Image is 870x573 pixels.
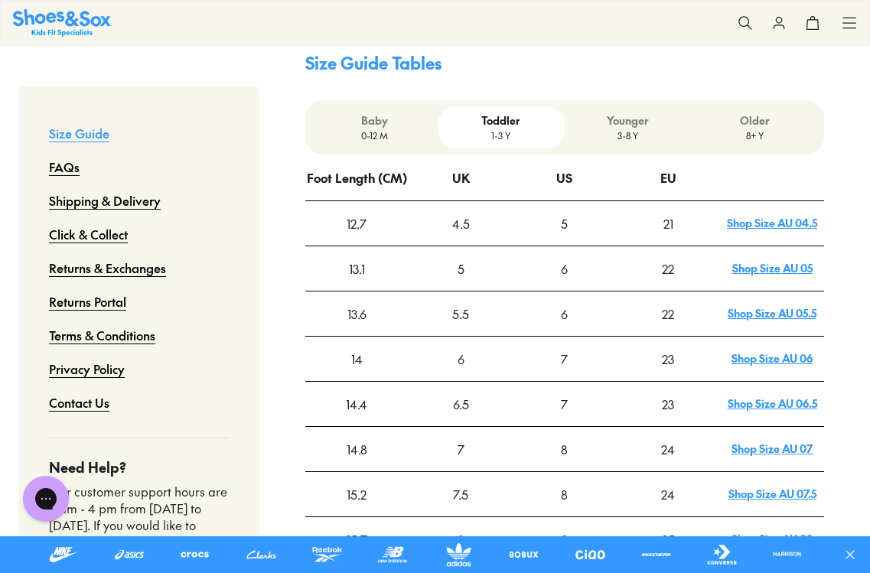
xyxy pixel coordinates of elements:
[732,260,813,275] a: Shop Size AU 05
[617,518,720,561] div: 25
[617,292,720,335] div: 22
[49,386,109,419] a: Contact Us
[556,156,572,199] div: US
[306,337,409,380] div: 14
[318,129,432,142] p: 0-12 M
[13,9,111,36] img: SNS_Logo_Responsive.svg
[306,518,409,561] div: 15.7
[727,215,817,230] a: Shop Size AU 04.5
[318,112,432,129] p: Baby
[452,156,470,199] div: UK
[49,184,161,217] a: Shipping & Delivery
[409,518,512,561] div: 8
[513,473,616,516] div: 8
[49,352,125,386] a: Privacy Policy
[409,202,512,245] div: 4.5
[409,473,512,516] div: 7.5
[306,247,409,290] div: 13.1
[728,305,816,321] a: Shop Size AU 05.5
[13,9,111,36] a: Shoes & Sox
[617,428,720,470] div: 24
[444,129,559,142] p: 1-3 Y
[409,428,512,470] div: 7
[617,247,720,290] div: 22
[617,202,720,245] div: 21
[306,428,409,470] div: 14.8
[444,112,559,129] p: Toddler
[571,112,686,129] p: Younger
[513,428,616,470] div: 8
[49,217,128,251] a: Click & Collect
[307,156,407,199] div: Foot Length (CM)
[728,486,816,501] a: Shop Size AU 07.5
[513,247,616,290] div: 6
[49,285,126,318] a: Returns Portal
[15,470,77,527] iframe: Gorgias live chat messenger
[49,457,229,477] h4: Need Help?
[306,292,409,335] div: 13.6
[513,292,616,335] div: 6
[409,337,512,380] div: 6
[305,50,824,76] h4: Size Guide Tables
[49,116,109,150] a: Size Guide
[617,337,720,380] div: 23
[617,383,720,425] div: 23
[513,518,616,561] div: 9
[306,473,409,516] div: 15.2
[409,247,512,290] div: 5
[513,202,616,245] div: 5
[306,202,409,245] div: 12.7
[49,318,155,352] a: Terms & Conditions
[49,251,166,285] a: Returns & Exchanges
[513,337,616,380] div: 7
[571,129,686,142] p: 3-8 Y
[660,156,676,199] div: EU
[513,383,616,425] div: 7
[732,350,813,366] a: Shop Size AU 06
[697,112,812,129] p: Older
[697,129,812,142] p: 8+ Y
[306,383,409,425] div: 14.4
[732,531,813,546] a: Shop Size AU 08
[409,383,512,425] div: 6.5
[409,292,512,335] div: 5.5
[732,441,813,456] a: Shop Size AU 07
[728,396,817,411] a: Shop Size AU 06.5
[49,150,80,184] a: FAQs
[617,473,720,516] div: 24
